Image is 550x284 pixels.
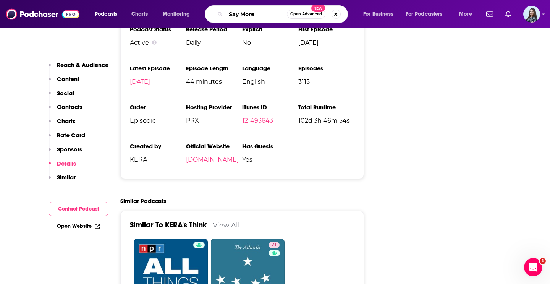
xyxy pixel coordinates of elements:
h3: Created by [130,143,186,150]
a: Show notifications dropdown [502,8,514,21]
h3: Release Period [186,26,242,33]
a: 121493643 [242,117,273,124]
span: Episodic [130,117,186,124]
span: 71 [272,241,277,249]
h3: iTunes ID [242,104,298,111]
h2: Similar Podcasts [120,197,166,204]
span: Monitoring [163,9,190,19]
button: Show profile menu [523,6,540,23]
div: Search podcasts, credits, & more... [212,5,355,23]
a: [DATE] [130,78,150,85]
span: New [311,5,325,12]
p: Reach & Audience [57,61,108,68]
span: 44 minutes [186,78,242,85]
button: Content [49,75,79,89]
p: Contacts [57,103,82,110]
a: View All [213,221,240,229]
h3: Official Website [186,143,242,150]
span: KERA [130,156,186,163]
span: Podcasts [95,9,117,19]
h3: Explicit [242,26,298,33]
button: Social [49,89,74,104]
span: 1 [540,258,546,264]
h3: Has Guests [242,143,298,150]
span: No [242,39,298,46]
span: More [459,9,472,19]
h3: Total Runtime [298,104,354,111]
p: Similar [57,174,76,181]
h3: Latest Episode [130,65,186,72]
button: open menu [401,8,454,20]
button: Contact Podcast [49,202,108,216]
a: 71 [269,242,280,248]
span: For Podcasters [406,9,443,19]
button: open menu [157,8,200,20]
button: Similar [49,174,76,188]
h3: Episodes [298,65,354,72]
iframe: Intercom live chat [524,258,542,276]
button: Rate Card [49,131,85,146]
h3: Language [242,65,298,72]
div: Active [130,39,186,46]
button: Charts [49,117,75,131]
a: Show notifications dropdown [483,8,496,21]
span: Yes [242,156,298,163]
h3: Episode Length [186,65,242,72]
button: Reach & Audience [49,61,108,75]
span: For Business [363,9,393,19]
a: Open Website [57,223,100,229]
h3: Order [130,104,186,111]
span: Charts [131,9,148,19]
p: Rate Card [57,131,85,139]
h3: First Episode [298,26,354,33]
a: Similar To KERA's Think [130,220,207,230]
button: Sponsors [49,146,82,160]
a: Charts [126,8,152,20]
span: Daily [186,39,242,46]
p: Charts [57,117,75,125]
button: open menu [454,8,482,20]
h3: Podcast Status [130,26,186,33]
p: Content [57,75,79,83]
span: English [242,78,298,85]
span: PRX [186,117,242,124]
span: 3115 [298,78,354,85]
h3: Hosting Provider [186,104,242,111]
button: open menu [89,8,127,20]
img: Podchaser - Follow, Share and Rate Podcasts [6,7,79,21]
input: Search podcasts, credits, & more... [226,8,287,20]
p: Social [57,89,74,97]
span: 102d 3h 46m 54s [298,117,354,124]
p: Sponsors [57,146,82,153]
span: Logged in as brookefortierpr [523,6,540,23]
button: open menu [358,8,403,20]
img: User Profile [523,6,540,23]
p: Details [57,160,76,167]
button: Details [49,160,76,174]
button: Open AdvancedNew [287,10,325,19]
a: [DOMAIN_NAME] [186,156,239,163]
span: Open Advanced [290,12,322,16]
button: Contacts [49,103,82,117]
span: [DATE] [298,39,354,46]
